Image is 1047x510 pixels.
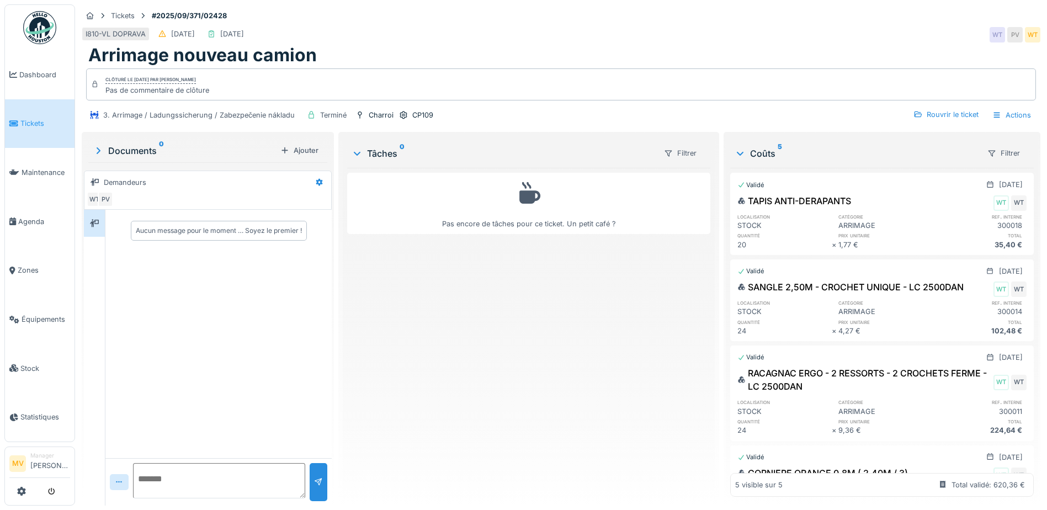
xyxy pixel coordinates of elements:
[1025,27,1040,42] div: WT
[832,425,839,435] div: ×
[103,110,295,120] div: 3. Arrimage / Ladungssicherung / Zabezpečenie nákladu
[735,147,978,160] div: Coûts
[18,265,70,275] span: Zones
[1007,27,1023,42] div: PV
[933,406,1027,417] div: 300011
[737,453,764,462] div: Validé
[87,192,102,207] div: WT
[1011,467,1027,483] div: WT
[5,50,75,99] a: Dashboard
[737,418,831,425] h6: quantité
[737,232,831,239] h6: quantité
[909,107,983,122] div: Rouvrir le ticket
[838,299,932,306] h6: catégorie
[412,110,433,120] div: CP109
[159,144,164,157] sup: 0
[838,306,932,317] div: ARRIMAGE
[999,452,1023,463] div: [DATE]
[737,306,831,317] div: STOCK
[838,326,932,336] div: 4,27 €
[737,194,851,208] div: TAPIS ANTI-DERAPANTS
[93,144,276,157] div: Documents
[933,425,1027,435] div: 224,64 €
[1011,195,1027,211] div: WT
[320,110,347,120] div: Terminé
[838,213,932,220] h6: catégorie
[737,240,831,250] div: 20
[990,27,1005,42] div: WT
[735,480,783,490] div: 5 visible sur 5
[9,451,70,478] a: MV Manager[PERSON_NAME]
[737,267,764,276] div: Validé
[104,177,146,188] div: Demandeurs
[22,314,70,325] span: Équipements
[987,107,1036,123] div: Actions
[737,220,831,231] div: STOCK
[136,226,302,236] div: Aucun message pour le moment … Soyez le premier !
[838,318,932,326] h6: prix unitaire
[993,375,1009,390] div: WT
[1011,375,1027,390] div: WT
[737,213,831,220] h6: localisation
[369,110,394,120] div: Charroi
[9,455,26,472] li: MV
[737,280,964,294] div: SANGLE 2,50M - CROCHET UNIQUE - LC 2500DAN
[838,418,932,425] h6: prix unitaire
[737,299,831,306] h6: localisation
[1011,281,1027,297] div: WT
[23,11,56,44] img: Badge_color-CXgf-gQk.svg
[659,145,701,161] div: Filtrer
[354,178,703,229] div: Pas encore de tâches pour ce ticket. Un petit café ?
[737,326,831,336] div: 24
[5,344,75,393] a: Stock
[933,220,1027,231] div: 300018
[737,366,991,393] div: RACAGNAC ERGO - 2 RESSORTS - 2 CROCHETS FERME - LC 2500DAN
[933,418,1027,425] h6: total
[838,425,932,435] div: 9,36 €
[98,192,113,207] div: PV
[737,180,764,190] div: Validé
[352,147,655,160] div: Tâches
[933,240,1027,250] div: 35,40 €
[737,425,831,435] div: 24
[993,195,1009,211] div: WT
[88,45,317,66] h1: Arrimage nouveau camion
[999,179,1023,190] div: [DATE]
[5,246,75,295] a: Zones
[171,29,195,39] div: [DATE]
[838,399,932,406] h6: catégorie
[737,399,831,406] h6: localisation
[5,393,75,442] a: Statistiques
[982,145,1025,161] div: Filtrer
[5,99,75,148] a: Tickets
[838,240,932,250] div: 1,77 €
[22,167,70,178] span: Maintenance
[737,406,831,417] div: STOCK
[5,197,75,246] a: Agenda
[933,318,1027,326] h6: total
[737,318,831,326] h6: quantité
[30,451,70,475] li: [PERSON_NAME]
[993,467,1009,483] div: WT
[838,232,932,239] h6: prix unitaire
[105,76,196,84] div: Clôturé le [DATE] par [PERSON_NAME]
[933,299,1027,306] h6: ref. interne
[999,266,1023,277] div: [DATE]
[5,295,75,344] a: Équipements
[737,466,908,480] div: CORNIERE ORANGE 0.8M ( 2.40M / 3)
[20,412,70,422] span: Statistiques
[30,451,70,460] div: Manager
[276,143,323,158] div: Ajouter
[832,240,839,250] div: ×
[19,70,70,80] span: Dashboard
[400,147,405,160] sup: 0
[993,281,1009,297] div: WT
[20,363,70,374] span: Stock
[86,29,146,39] div: I810-VL DOPRAVA
[20,118,70,129] span: Tickets
[778,147,782,160] sup: 5
[147,10,231,21] strong: #2025/09/371/02428
[933,306,1027,317] div: 300014
[5,148,75,197] a: Maintenance
[952,480,1025,490] div: Total validé: 620,36 €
